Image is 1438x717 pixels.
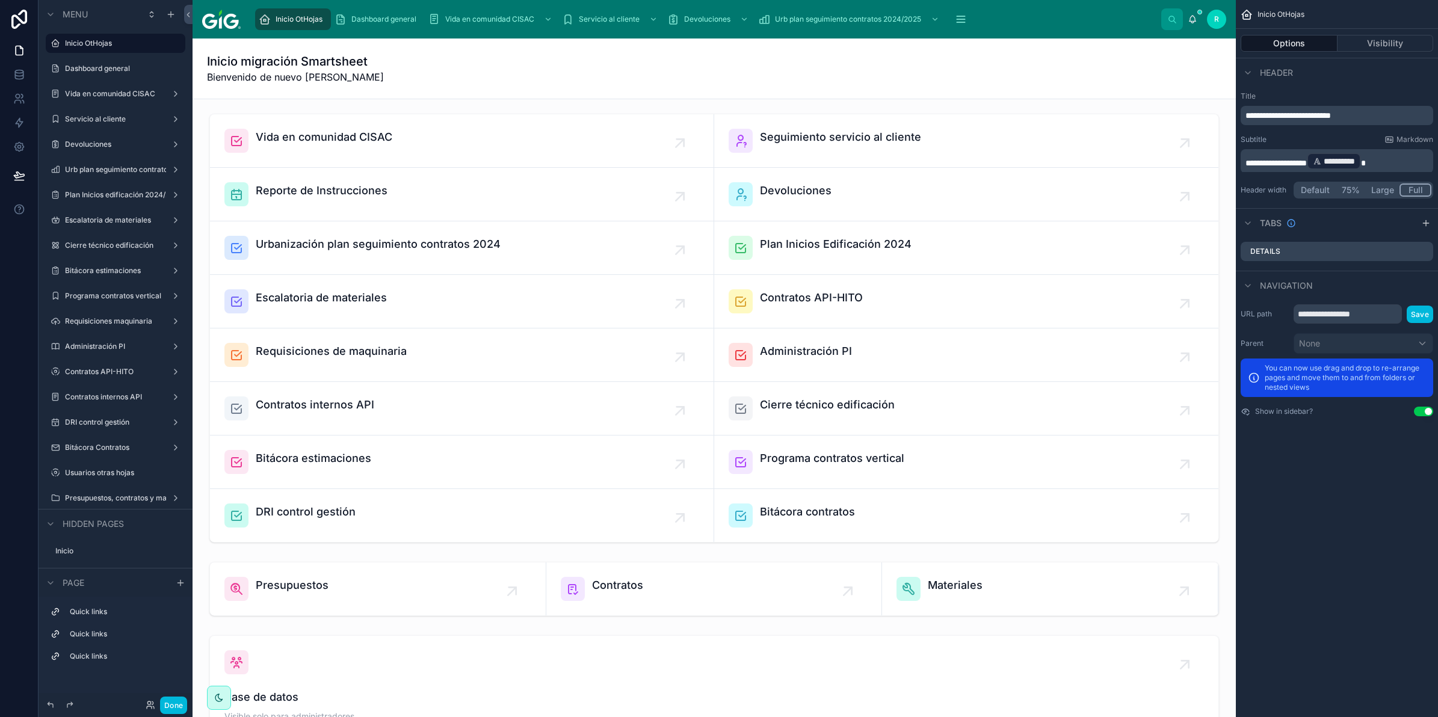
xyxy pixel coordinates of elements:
button: None [1294,333,1433,354]
label: Details [1250,247,1280,256]
a: Dashboard general [331,8,425,30]
a: Vida en comunidad CISAC [425,8,558,30]
label: Parent [1241,339,1289,348]
label: Subtitle [1241,135,1267,144]
span: Header [1260,67,1293,79]
label: Header width [1241,185,1289,195]
label: Servicio al cliente [65,114,161,124]
span: Servicio al cliente [579,14,640,24]
div: scrollable content [1241,106,1433,125]
label: Cierre técnico edificación [65,241,161,250]
label: Bitácora Contratos [65,443,161,452]
span: Menu [63,8,88,20]
label: Contratos API-HITO [65,367,161,377]
p: You can now use drag and drop to re-arrange pages and move them to and from folders or nested views [1265,363,1426,392]
label: Quick links [70,607,176,617]
button: Done [160,697,187,714]
label: Devoluciones [65,140,161,149]
span: Inicio OtHojas [1257,10,1304,19]
label: Presupuestos, contratos y materiales [65,493,166,503]
span: Hidden pages [63,518,124,530]
label: Title [1241,91,1433,101]
div: scrollable content [250,6,1161,32]
a: Servicio al cliente [558,8,664,30]
span: Tabs [1260,217,1282,229]
label: Show in sidebar? [1255,407,1313,416]
a: Markdown [1384,135,1433,144]
button: Options [1241,35,1338,52]
label: URL path [1241,309,1289,319]
label: Programa contratos vertical [65,291,161,301]
label: Dashboard general [65,64,178,73]
span: Markdown [1396,135,1433,144]
button: Large [1366,183,1399,197]
a: Inicio OtHojas [255,8,331,30]
div: scrollable content [39,597,193,678]
button: Visibility [1338,35,1434,52]
label: Quick links [70,629,176,639]
label: Inicio OtHojas [65,38,178,48]
button: Default [1295,183,1335,197]
span: Page [63,577,84,589]
span: R [1214,14,1219,24]
label: Inicio [55,546,178,556]
button: Save [1407,306,1433,323]
span: Navigation [1260,280,1313,292]
a: Urb plan seguimiento contratos 2024/2025 [754,8,945,30]
label: Quick links [70,651,176,661]
span: Vida en comunidad CISAC [445,14,534,24]
h1: Inicio migración Smartsheet [207,53,384,70]
label: Administración PI [65,342,161,351]
span: Dashboard general [351,14,416,24]
span: Devoluciones [684,14,730,24]
button: 75% [1335,183,1366,197]
span: Urb plan seguimiento contratos 2024/2025 [775,14,921,24]
span: Bienvenido de nuevo [PERSON_NAME] [207,70,384,84]
label: Escalatoria de materiales [65,215,161,225]
label: Bitácora estimaciones [65,266,161,275]
label: Vida en comunidad CISAC [65,89,161,99]
label: Usuarios otras hojas [65,468,178,478]
label: Contratos internos API [65,392,161,402]
label: DRI control gestión [65,417,161,427]
span: None [1299,337,1320,349]
div: scrollable content [1241,149,1433,172]
a: Devoluciones [664,8,754,30]
label: Plan Inicios edificación 2024/2025 [65,190,166,200]
img: App logo [202,10,241,29]
button: Full [1399,183,1431,197]
label: Requisiciones maquinaria [65,316,161,326]
span: Inicio OtHojas [276,14,322,24]
label: Urb plan seguimiento contratos 2024/2025 [65,165,166,174]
